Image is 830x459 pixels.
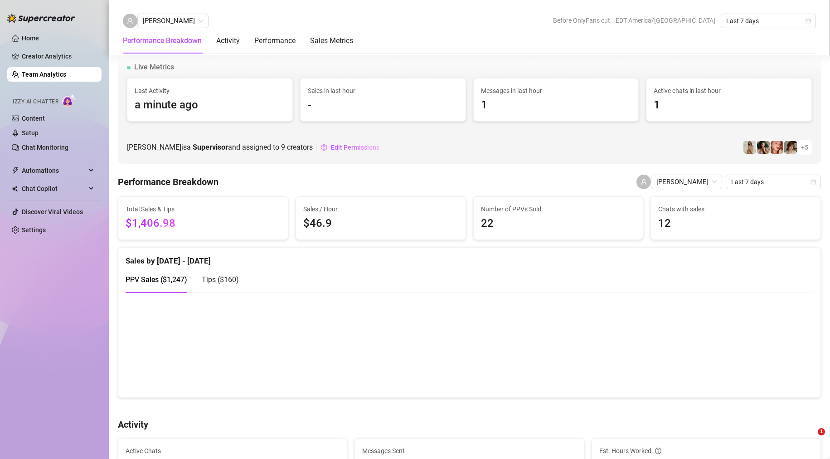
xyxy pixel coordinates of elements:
a: Chat Monitoring [22,144,68,151]
span: Last 7 days [726,14,811,28]
span: brandon ty [656,175,717,189]
span: Number of PPVs Sold [481,204,636,214]
span: 22 [481,215,636,232]
iframe: Intercom live chat [799,428,821,450]
button: Edit Permissions [320,140,380,155]
span: Last Activity [135,86,285,96]
img: Allie [757,141,770,154]
b: Supervisor [193,143,228,151]
span: Live Metrics [134,62,174,73]
span: calendar [806,18,811,24]
h4: Performance Breakdown [118,176,218,188]
span: Chat Copilot [22,181,86,196]
div: Sales Metrics [310,35,353,46]
span: user [641,179,647,185]
span: brandon ty [143,14,203,28]
span: Edit Permissions [331,144,379,151]
img: Ruby [784,141,797,154]
span: 12 [658,215,813,232]
span: Before OnlyFans cut [553,14,610,27]
div: Est. Hours Worked [599,446,813,456]
span: question-circle [655,446,661,456]
a: Creator Analytics [22,49,94,63]
span: a minute ago [135,97,285,114]
div: Performance [254,35,296,46]
div: Sales by [DATE] - [DATE] [126,248,813,267]
h4: Activity [118,418,821,431]
span: Messages Sent [362,446,576,456]
span: 9 [281,143,285,151]
img: Chat Copilot [12,186,18,192]
img: Northeie [771,141,783,154]
a: Content [22,115,45,122]
span: + 5 [801,142,808,152]
span: Total Sales & Tips [126,204,281,214]
span: Automations [22,163,86,178]
span: Last 7 days [731,175,815,189]
span: user [127,18,133,24]
span: setting [321,144,327,151]
span: Tips ( $160 ) [202,275,239,284]
span: Chats with sales [658,204,813,214]
span: 1 [654,97,804,114]
span: EDT America/[GEOGRAPHIC_DATA] [616,14,715,27]
span: thunderbolt [12,167,19,174]
span: Sales / Hour [303,204,458,214]
span: PPV Sales ( $1,247 ) [126,275,187,284]
span: 1 [818,428,825,435]
span: Messages in last hour [481,86,631,96]
span: calendar [811,179,816,185]
span: $1,406.98 [126,215,281,232]
img: logo-BBDzfeDw.svg [7,14,75,23]
a: Discover Viral Videos [22,208,83,215]
div: Performance Breakdown [123,35,202,46]
div: Activity [216,35,240,46]
span: Sales in last hour [308,86,458,96]
span: Izzy AI Chatter [13,98,58,106]
a: Setup [22,129,39,137]
span: Active Chats [126,446,340,456]
span: Active chats in last hour [654,86,804,96]
span: [PERSON_NAME] is a and assigned to creators [127,142,313,153]
img: AI Chatter [62,94,76,107]
img: Zoey [743,141,756,154]
a: Team Analytics [22,71,66,78]
span: 1 [481,97,631,114]
a: Settings [22,226,46,234]
span: $46.9 [303,215,458,232]
span: - [308,97,458,114]
a: Home [22,34,39,42]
